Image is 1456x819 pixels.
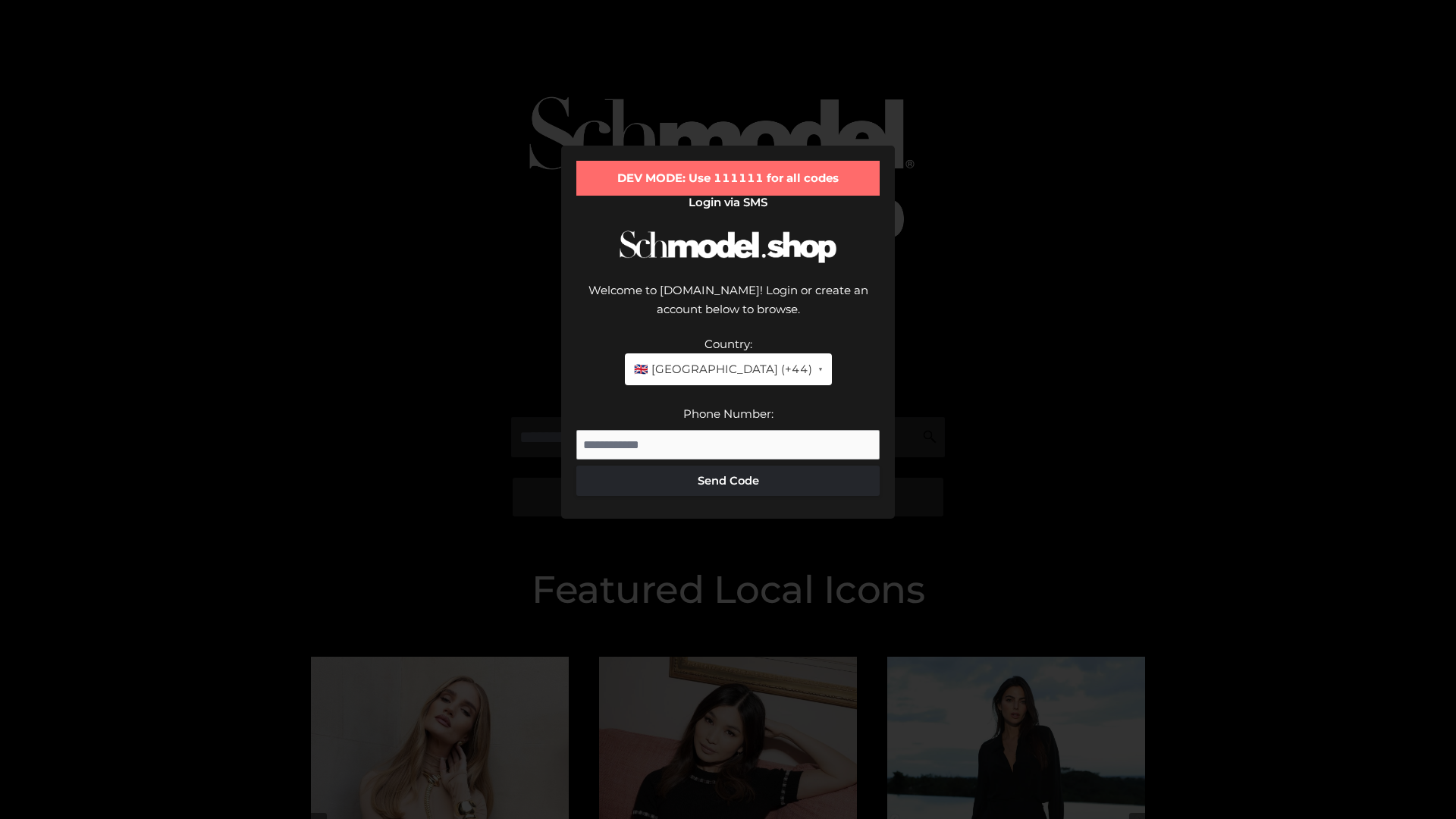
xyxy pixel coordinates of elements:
label: Country: [704,337,752,351]
button: Send Code [576,466,880,496]
img: Schmodel Logo [614,217,842,277]
span: 🇬🇧 [GEOGRAPHIC_DATA] (+44) [634,359,812,379]
label: Phone Number: [683,406,773,421]
div: Welcome to [DOMAIN_NAME]! Login or create an account below to browse. [576,281,880,334]
div: DEV MODE: Use 111111 for all codes [576,161,880,196]
h2: Login via SMS [576,196,880,209]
